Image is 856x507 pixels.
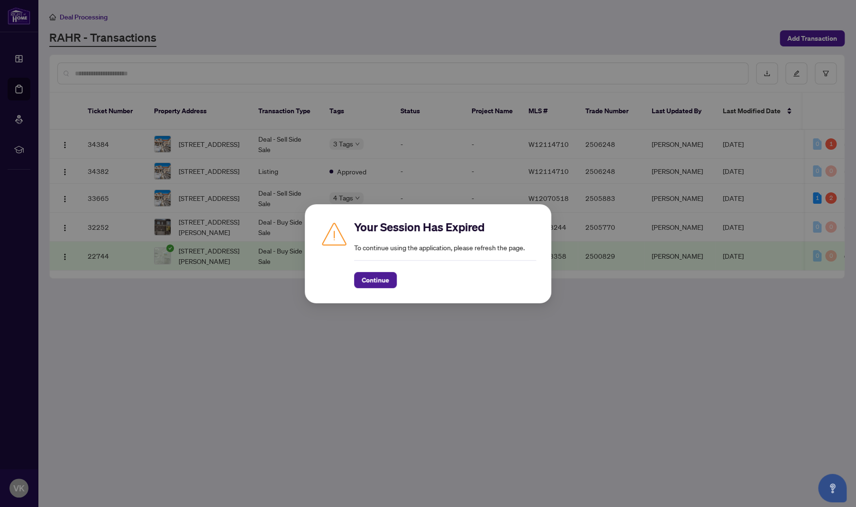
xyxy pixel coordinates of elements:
[362,272,389,288] span: Continue
[320,219,348,248] img: Caution icon
[818,474,847,502] button: Open asap
[354,272,397,288] button: Continue
[354,219,536,235] h2: Your Session Has Expired
[354,219,536,288] div: To continue using the application, please refresh the page.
